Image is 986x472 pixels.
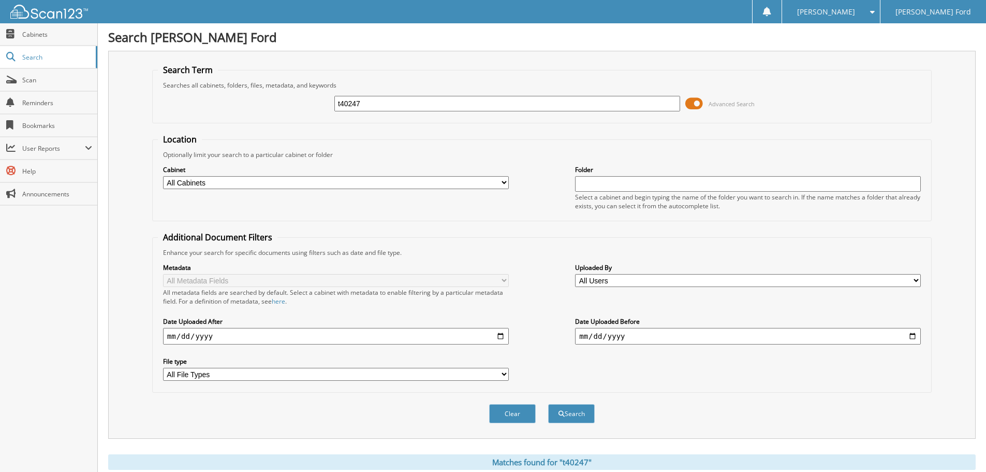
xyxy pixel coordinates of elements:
[158,81,926,90] div: Searches all cabinets, folders, files, metadata, and keywords
[163,357,509,366] label: File type
[575,317,921,326] label: Date Uploaded Before
[163,317,509,326] label: Date Uploaded After
[22,121,92,130] span: Bookmarks
[163,328,509,345] input: start
[163,288,509,306] div: All metadata fields are searched by default. Select a cabinet with metadata to enable filtering b...
[575,193,921,210] div: Select a cabinet and begin typing the name of the folder you want to search in. If the name match...
[158,232,277,243] legend: Additional Document Filters
[22,30,92,39] span: Cabinets
[22,76,92,84] span: Scan
[548,404,595,423] button: Search
[158,150,926,159] div: Optionally limit your search to a particular cabinet or folder
[22,53,91,62] span: Search
[709,100,755,108] span: Advanced Search
[895,9,971,15] span: [PERSON_NAME] Ford
[575,165,921,174] label: Folder
[163,263,509,272] label: Metadata
[108,28,976,46] h1: Search [PERSON_NAME] Ford
[10,5,88,19] img: scan123-logo-white.svg
[163,165,509,174] label: Cabinet
[22,144,85,153] span: User Reports
[22,98,92,107] span: Reminders
[489,404,536,423] button: Clear
[575,263,921,272] label: Uploaded By
[158,64,218,76] legend: Search Term
[158,134,202,145] legend: Location
[797,9,855,15] span: [PERSON_NAME]
[158,248,926,257] div: Enhance your search for specific documents using filters such as date and file type.
[22,167,92,176] span: Help
[108,454,976,470] div: Matches found for "t40247"
[575,328,921,345] input: end
[22,190,92,198] span: Announcements
[272,297,285,306] a: here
